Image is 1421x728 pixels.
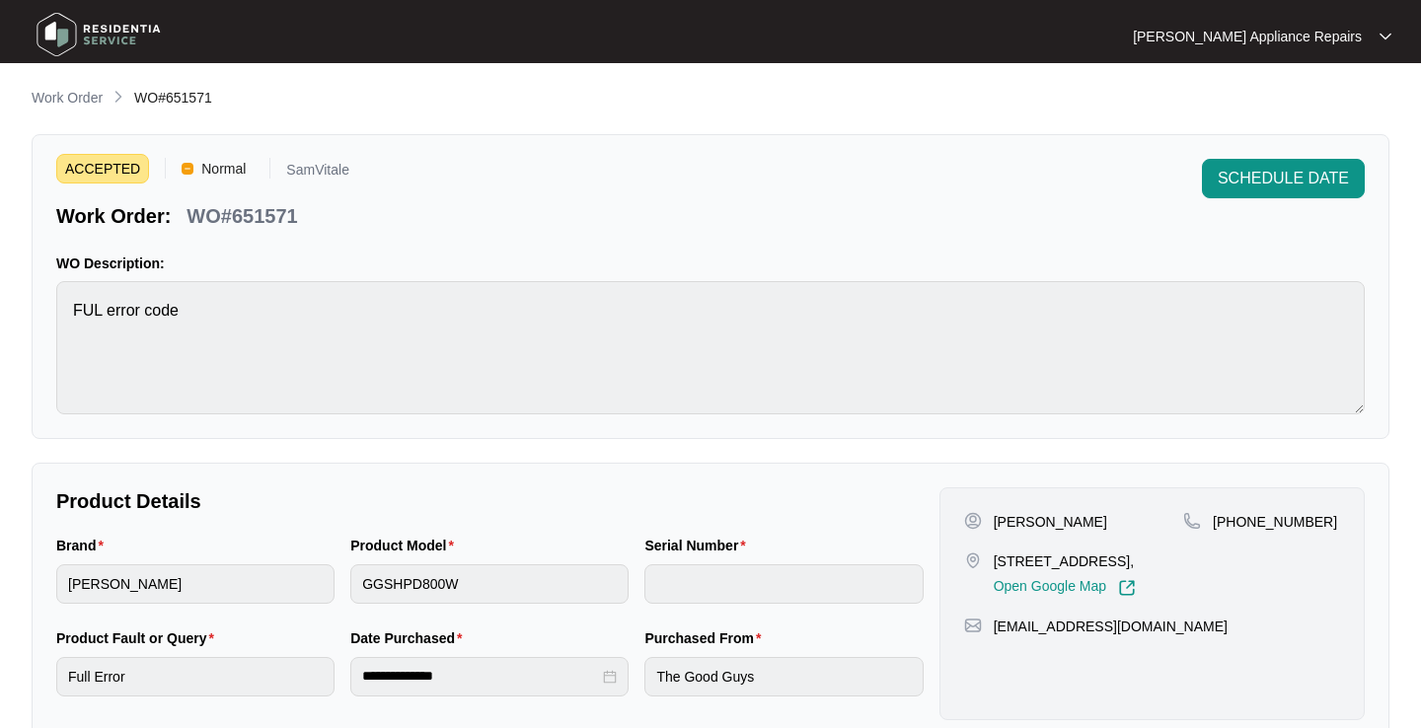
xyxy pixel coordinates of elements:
p: Work Order: [56,202,171,230]
a: Open Google Map [994,579,1136,597]
input: Product Fault or Query [56,657,335,696]
input: Brand [56,564,335,604]
label: Purchased From [644,628,769,648]
label: Product Fault or Query [56,628,222,648]
label: Serial Number [644,536,753,555]
input: Product Model [350,564,629,604]
img: chevron-right [111,89,126,105]
label: Date Purchased [350,628,470,648]
input: Serial Number [644,564,923,604]
p: [STREET_ADDRESS], [994,551,1136,571]
p: [EMAIL_ADDRESS][DOMAIN_NAME] [994,617,1228,636]
img: map-pin [964,617,982,634]
img: map-pin [964,551,982,569]
span: ACCEPTED [56,154,149,183]
a: Work Order [28,88,107,109]
label: Product Model [350,536,462,555]
input: Purchased From [644,657,923,696]
span: Normal [193,154,254,183]
button: SCHEDULE DATE [1202,159,1365,198]
p: [PERSON_NAME] [994,512,1107,532]
span: WO#651571 [134,90,212,106]
p: Work Order [32,88,103,108]
input: Date Purchased [362,666,599,687]
p: Product Details [56,487,924,515]
label: Brand [56,536,112,555]
textarea: FUL error code [56,281,1365,414]
p: [PHONE_NUMBER] [1213,512,1337,532]
img: dropdown arrow [1380,32,1391,41]
p: SamVitale [286,163,349,183]
p: WO#651571 [187,202,297,230]
img: map-pin [1183,512,1201,530]
p: [PERSON_NAME] Appliance Repairs [1133,27,1362,46]
p: WO Description: [56,254,1365,273]
span: SCHEDULE DATE [1218,167,1349,190]
img: Vercel Logo [182,163,193,175]
img: user-pin [964,512,982,530]
img: Link-External [1118,579,1136,597]
img: residentia service logo [30,5,168,64]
